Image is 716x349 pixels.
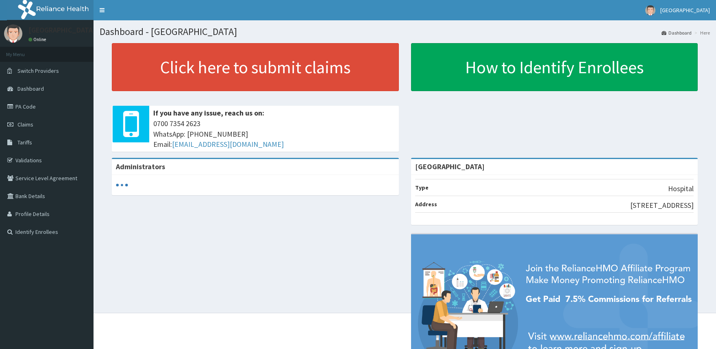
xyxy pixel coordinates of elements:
span: Tariffs [17,139,32,146]
svg: audio-loading [116,179,128,191]
a: How to Identify Enrollees [411,43,698,91]
p: Hospital [668,183,694,194]
b: Administrators [116,162,165,171]
h1: Dashboard - [GEOGRAPHIC_DATA] [100,26,710,37]
a: Click here to submit claims [112,43,399,91]
p: [STREET_ADDRESS] [630,200,694,211]
a: Dashboard [662,29,692,36]
span: Dashboard [17,85,44,92]
b: If you have any issue, reach us on: [153,108,264,118]
span: [GEOGRAPHIC_DATA] [660,7,710,14]
img: User Image [4,24,22,43]
span: 0700 7354 2623 WhatsApp: [PHONE_NUMBER] Email: [153,118,395,150]
b: Type [415,184,429,191]
p: [GEOGRAPHIC_DATA] [28,26,96,34]
span: Switch Providers [17,67,59,74]
a: [EMAIL_ADDRESS][DOMAIN_NAME] [172,140,284,149]
span: Claims [17,121,33,128]
strong: [GEOGRAPHIC_DATA] [415,162,485,171]
a: Online [28,37,48,42]
img: User Image [645,5,655,15]
b: Address [415,201,437,208]
li: Here [692,29,710,36]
